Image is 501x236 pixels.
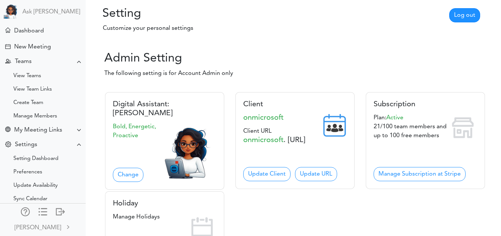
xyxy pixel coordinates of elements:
[449,8,480,22] a: Log out
[243,100,347,109] h5: Client
[5,127,10,134] div: Share Meeting Link
[5,28,10,33] div: Home
[92,24,383,33] p: Customize your personal settings
[56,207,65,215] div: Log out
[243,113,347,122] h5: onmicrosoft
[13,184,58,188] div: Update Availability
[13,197,47,201] div: Sync Calendar
[323,113,347,137] img: teamcalendar.png
[157,122,216,182] img: Zara.png
[113,100,216,118] h5: Digital Assistant: [PERSON_NAME]
[113,199,216,208] h5: Holiday
[243,136,347,145] h5: . [URL]
[1,218,85,235] a: [PERSON_NAME]
[14,44,51,51] div: New Meeting
[374,122,477,140] p: 21/100 team members and up to 100 free members
[15,141,37,148] div: Settings
[113,124,156,139] span: Bold, Energetic, Proactive
[366,92,485,189] div: Plan:
[22,8,80,15] a: Ask [PERSON_NAME]
[4,4,19,19] img: Powered by TEAMCAL AI
[13,170,42,174] div: Preferences
[13,74,41,78] div: View Teams
[295,167,337,181] a: Update URL
[13,88,52,91] div: View Team Links
[38,207,47,215] div: Show only icons
[13,157,58,161] div: Setting Dashboard
[15,223,61,232] div: [PERSON_NAME]
[104,43,495,66] div: Admin Setting
[448,113,477,142] img: subscription.png
[386,115,403,121] span: Days remaining:
[243,136,283,144] span: onmicrosoft
[13,101,43,105] div: Create Team
[236,92,354,189] div: Client URL
[14,127,62,134] div: My Meeting Links
[374,100,477,109] h5: Subscription
[104,69,495,78] p: The following setting is for Account Admin only
[91,7,219,21] h2: Setting
[15,58,32,65] div: Teams
[13,114,57,118] div: Manage Members
[113,168,143,182] a: Change
[374,167,466,181] a: Manage Subscription at Stripe
[5,44,10,49] div: Creating Meeting
[21,207,30,215] div: Manage Members and Externals
[14,28,44,35] div: Dashboard
[5,141,11,148] div: Change Settings
[243,167,291,181] a: Update Client
[38,207,47,218] a: Change side menu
